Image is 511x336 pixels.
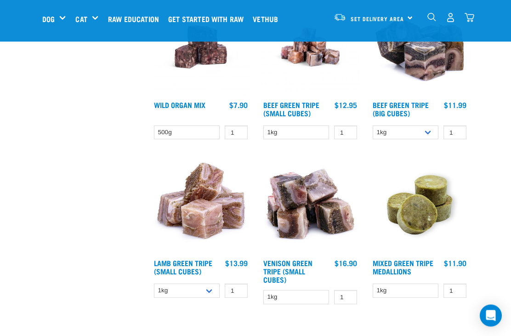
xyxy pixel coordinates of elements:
input: 1 [443,284,466,298]
input: 1 [443,126,466,140]
a: Get started with Raw [166,0,250,37]
div: $11.90 [444,259,466,268]
img: home-icon-1@2x.png [427,13,436,22]
span: Set Delivery Area [351,17,404,20]
div: $13.99 [225,259,248,268]
input: 1 [225,126,248,140]
div: Open Intercom Messenger [480,305,502,327]
img: 1133 Green Tripe Lamb Small Cubes 01 [152,156,250,255]
a: Raw Education [106,0,166,37]
a: Wild Organ Mix [154,103,205,107]
a: Lamb Green Tripe (Small Cubes) [154,261,212,273]
a: Venison Green Tripe (Small Cubes) [263,261,312,282]
a: Beef Green Tripe (Big Cubes) [373,103,429,115]
img: van-moving.png [334,13,346,22]
div: $7.90 [229,101,248,109]
a: Dog [42,13,55,24]
div: $12.95 [335,101,357,109]
img: home-icon@2x.png [465,13,474,23]
a: Mixed Green Tripe Medallions [373,261,433,273]
img: Mixed Green Tripe [370,156,469,255]
input: 1 [334,126,357,140]
input: 1 [334,290,357,305]
a: Beef Green Tripe (Small Cubes) [263,103,319,115]
input: 1 [225,284,248,298]
a: Cat [75,13,87,24]
img: 1079 Green Tripe Venison 01 [261,156,359,255]
div: $16.90 [335,259,357,268]
img: user.png [446,13,455,23]
a: Vethub [250,0,285,37]
div: $11.99 [444,101,466,109]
